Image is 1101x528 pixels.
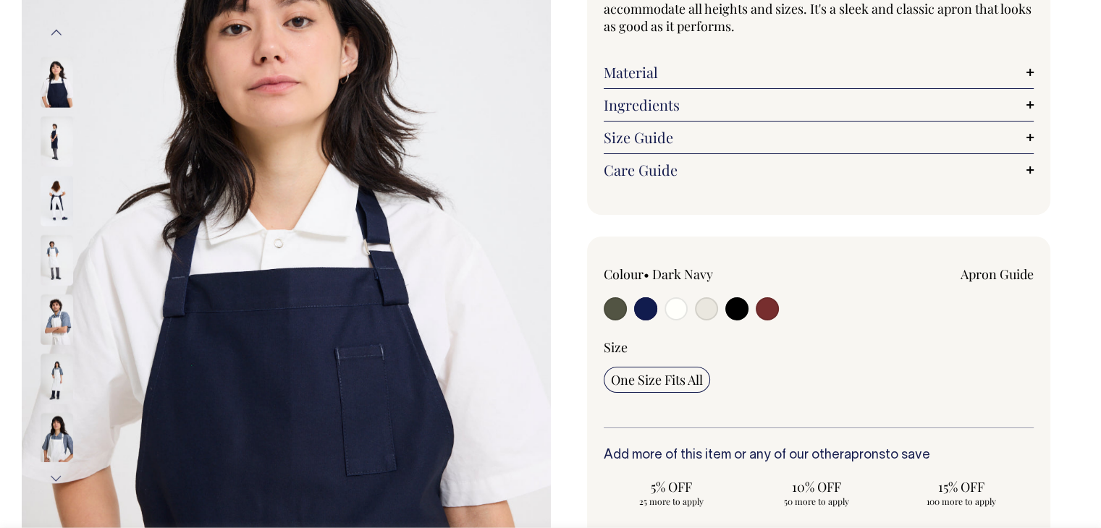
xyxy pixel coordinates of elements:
[604,367,710,393] input: One Size Fits All
[604,129,1034,146] a: Size Guide
[844,449,885,461] a: aprons
[961,265,1034,283] a: Apron Guide
[604,64,1034,81] a: Material
[604,474,740,511] input: 5% OFF 25 more to apply
[41,353,73,404] img: off-white
[46,17,67,49] button: Previous
[900,495,1022,507] span: 100 more to apply
[41,294,73,344] img: off-white
[893,474,1029,511] input: 15% OFF 100 more to apply
[41,234,73,285] img: off-white
[611,495,733,507] span: 25 more to apply
[900,478,1022,495] span: 15% OFF
[652,265,713,283] label: Dark Navy
[46,462,67,495] button: Next
[756,478,877,495] span: 10% OFF
[604,448,1034,463] h6: Add more of this item or any of our other to save
[611,371,703,388] span: One Size Fits All
[748,474,885,511] input: 10% OFF 50 more to apply
[611,478,733,495] span: 5% OFF
[41,175,73,226] img: dark-navy
[41,56,73,107] img: dark-navy
[604,161,1034,179] a: Care Guide
[756,495,877,507] span: 50 more to apply
[604,338,1034,356] div: Size
[41,116,73,166] img: dark-navy
[604,265,776,283] div: Colour
[604,96,1034,114] a: Ingredients
[41,412,73,463] img: off-white
[644,265,649,283] span: •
